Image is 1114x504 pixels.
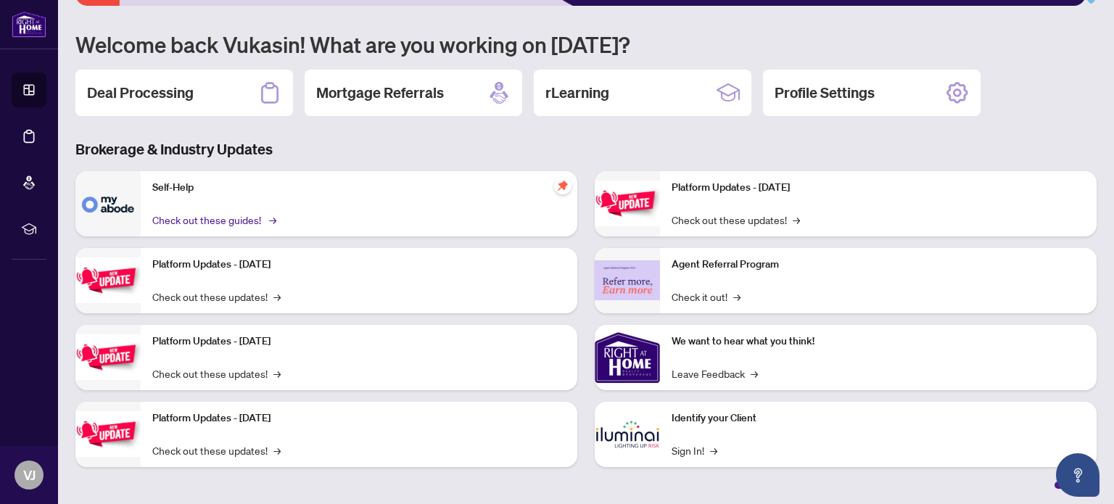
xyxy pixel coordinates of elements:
[75,30,1097,58] h1: Welcome back Vukasin! What are you working on [DATE]?
[152,180,566,196] p: Self-Help
[595,325,660,390] img: We want to hear what you think!
[595,260,660,300] img: Agent Referral Program
[672,180,1085,196] p: Platform Updates - [DATE]
[152,212,274,228] a: Check out these guides!→
[595,181,660,226] img: Platform Updates - June 23, 2025
[75,139,1097,160] h3: Brokerage & Industry Updates
[152,365,281,381] a: Check out these updates!→
[87,83,194,103] h2: Deal Processing
[75,411,141,457] img: Platform Updates - July 8, 2025
[733,289,740,305] span: →
[793,212,800,228] span: →
[152,289,281,305] a: Check out these updates!→
[672,334,1085,350] p: We want to hear what you think!
[545,83,609,103] h2: rLearning
[273,365,281,381] span: →
[554,177,572,194] span: pushpin
[75,334,141,380] img: Platform Updates - July 21, 2025
[23,465,36,485] span: VJ
[775,83,875,103] h2: Profile Settings
[75,257,141,303] img: Platform Updates - September 16, 2025
[751,365,758,381] span: →
[273,442,281,458] span: →
[12,11,46,38] img: logo
[316,83,444,103] h2: Mortgage Referrals
[152,442,281,458] a: Check out these updates!→
[273,289,281,305] span: →
[1056,453,1099,497] button: Open asap
[269,212,276,228] span: →
[152,410,566,426] p: Platform Updates - [DATE]
[75,171,141,236] img: Self-Help
[595,402,660,467] img: Identify your Client
[152,334,566,350] p: Platform Updates - [DATE]
[672,289,740,305] a: Check it out!→
[672,365,758,381] a: Leave Feedback→
[710,442,717,458] span: →
[152,257,566,273] p: Platform Updates - [DATE]
[672,257,1085,273] p: Agent Referral Program
[672,410,1085,426] p: Identify your Client
[672,442,717,458] a: Sign In!→
[672,212,800,228] a: Check out these updates!→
